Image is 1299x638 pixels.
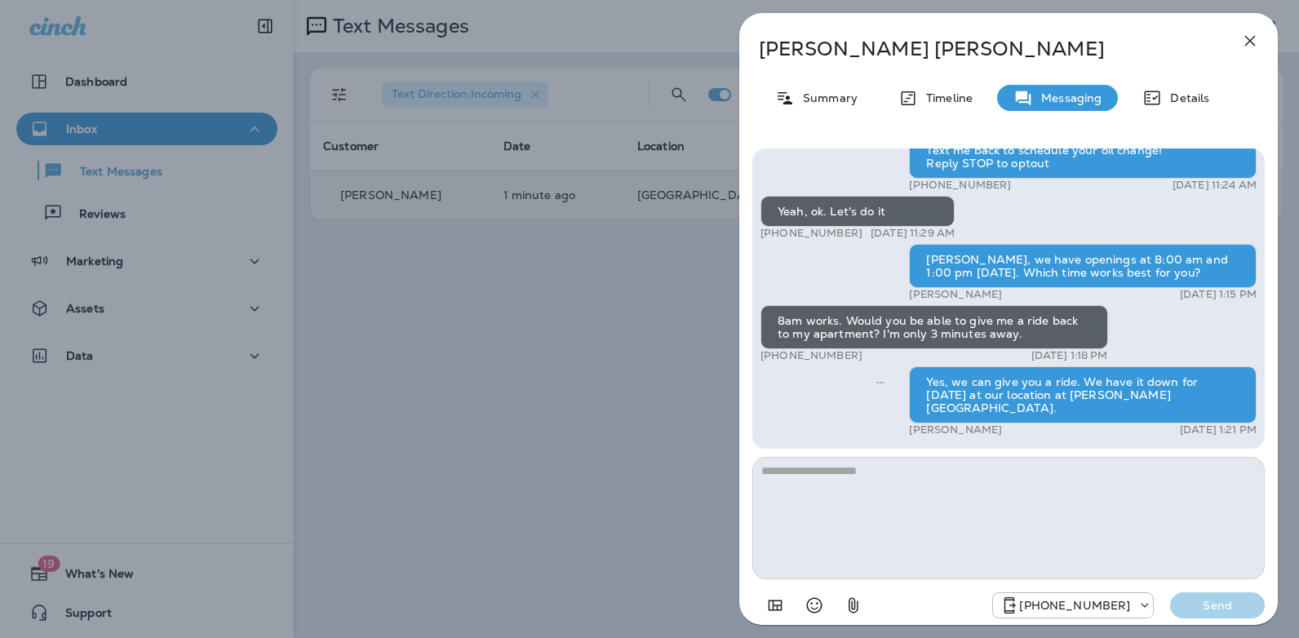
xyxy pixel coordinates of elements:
[795,91,858,104] p: Summary
[1162,91,1209,104] p: Details
[909,423,1002,436] p: [PERSON_NAME]
[909,288,1002,301] p: [PERSON_NAME]
[1031,349,1108,362] p: [DATE] 1:18 PM
[760,227,862,240] p: [PHONE_NUMBER]
[909,179,1011,192] p: [PHONE_NUMBER]
[760,349,862,362] p: [PHONE_NUMBER]
[759,38,1204,60] p: [PERSON_NAME] [PERSON_NAME]
[759,589,791,622] button: Add in a premade template
[1033,91,1102,104] p: Messaging
[1173,179,1257,192] p: [DATE] 11:24 AM
[876,374,884,388] span: Sent
[993,596,1153,615] div: +1 (984) 409-9300
[760,196,955,227] div: Yeah, ok. Let's do it
[1180,423,1257,436] p: [DATE] 1:21 PM
[909,244,1257,288] div: [PERSON_NAME], we have openings at 8:00 am and 1:00 pm [DATE]. Which time works best for you?
[1019,599,1130,612] p: [PHONE_NUMBER]
[918,91,973,104] p: Timeline
[909,366,1257,423] div: Yes, we can give you a ride. We have it down for [DATE] at our location at [PERSON_NAME][GEOGRAPH...
[760,305,1108,349] div: 8am works. Would you be able to give me a ride back to my apartment? I'm only 3 minutes away.
[1180,288,1257,301] p: [DATE] 1:15 PM
[798,589,831,622] button: Select an emoji
[871,227,955,240] p: [DATE] 11:29 AM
